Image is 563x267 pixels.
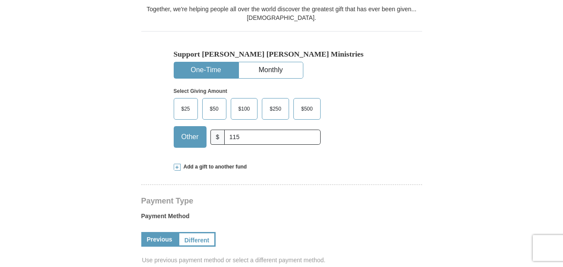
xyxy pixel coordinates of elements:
[141,232,178,247] a: Previous
[265,102,286,115] span: $250
[141,212,422,225] label: Payment Method
[239,62,303,78] button: Monthly
[142,256,423,264] span: Use previous payment method or select a different payment method.
[174,50,390,59] h5: Support [PERSON_NAME] [PERSON_NAME] Ministries
[234,102,254,115] span: $100
[174,62,238,78] button: One-Time
[178,232,216,247] a: Different
[206,102,223,115] span: $50
[297,102,317,115] span: $500
[181,163,247,171] span: Add a gift to another fund
[177,102,194,115] span: $25
[141,5,422,22] div: Together, we're helping people all over the world discover the greatest gift that has ever been g...
[224,130,320,145] input: Other Amount
[141,197,422,204] h4: Payment Type
[210,130,225,145] span: $
[177,130,203,143] span: Other
[174,88,227,94] strong: Select Giving Amount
